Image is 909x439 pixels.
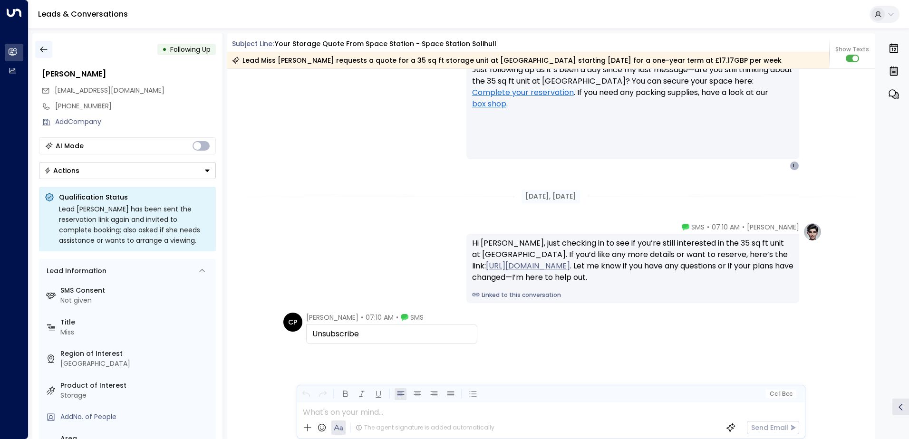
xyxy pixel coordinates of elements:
[790,161,799,171] div: L
[712,222,740,232] span: 07:10 AM
[472,291,793,299] a: Linked to this conversation
[55,86,164,95] span: lizziepink13@hotmail.com
[42,68,216,80] div: [PERSON_NAME]
[779,391,781,397] span: |
[283,313,302,332] div: CP
[769,391,792,397] span: Cc Bcc
[60,381,212,391] label: Product of Interest
[765,390,796,399] button: Cc|Bcc
[44,166,79,175] div: Actions
[55,86,164,95] span: [EMAIL_ADDRESS][DOMAIN_NAME]
[60,286,212,296] label: SMS Consent
[691,222,705,232] span: SMS
[472,87,574,98] a: Complete your reservation
[356,423,494,432] div: The agent signature is added automatically
[55,101,216,111] div: [PHONE_NUMBER]
[275,39,496,49] div: Your storage quote from Space Station - Space Station Solihull
[39,162,216,179] button: Actions
[60,391,212,401] div: Storage
[803,222,822,241] img: profile-logo.png
[232,56,782,65] div: Lead Miss [PERSON_NAME] requests a quote for a 35 sq ft storage unit at [GEOGRAPHIC_DATA] startin...
[39,162,216,179] div: Button group with a nested menu
[707,222,709,232] span: •
[742,222,745,232] span: •
[56,141,84,151] div: AI Mode
[366,313,394,322] span: 07:10 AM
[300,388,312,400] button: Undo
[306,313,358,322] span: [PERSON_NAME]
[522,190,580,203] div: [DATE], [DATE]
[396,313,398,322] span: •
[486,260,570,272] a: [URL][DOMAIN_NAME]
[38,9,128,19] a: Leads & Conversations
[410,313,424,322] span: SMS
[60,349,212,359] label: Region of Interest
[472,41,793,121] p: Hi [PERSON_NAME], Just following up as it’s been a day since my last message—are you still thinki...
[55,117,216,127] div: AddCompany
[60,296,212,305] div: Not given
[472,238,793,283] div: Hi [PERSON_NAME], just checking in to see if you’re still interested in the 35 sq ft unit at [GEO...
[43,266,106,276] div: Lead Information
[170,45,211,54] span: Following Up
[60,317,212,327] label: Title
[317,388,329,400] button: Redo
[747,222,799,232] span: [PERSON_NAME]
[60,327,212,337] div: Miss
[361,313,363,322] span: •
[59,204,210,246] div: Lead [PERSON_NAME] has been sent the reservation link again and invited to complete booking; also...
[472,98,506,110] a: box shop
[232,39,274,48] span: Subject Line:
[59,192,210,202] p: Qualification Status
[60,412,212,422] div: AddNo. of People
[835,45,869,54] span: Show Texts
[162,41,167,58] div: •
[60,359,212,369] div: [GEOGRAPHIC_DATA]
[312,328,471,340] div: Unsubscribe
